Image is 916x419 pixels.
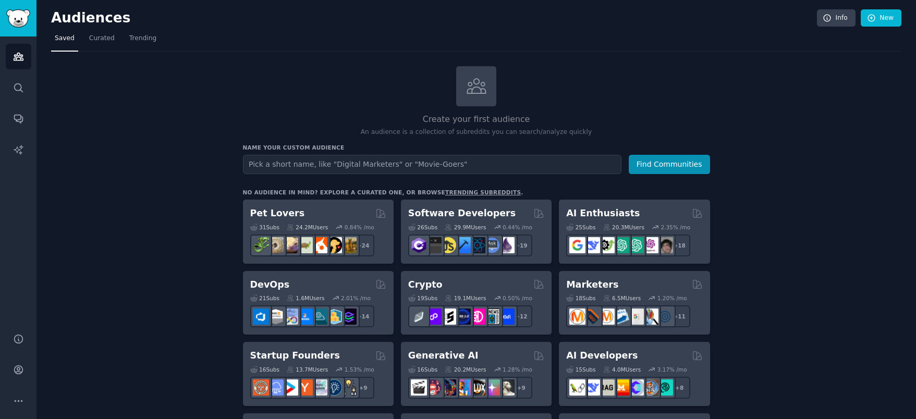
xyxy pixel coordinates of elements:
[250,366,279,373] div: 16 Sub s
[297,309,313,325] img: DevOpsLinks
[603,224,644,231] div: 20.3M Users
[642,237,658,253] img: OpenAIDev
[311,237,327,253] img: cockatiel
[440,379,456,396] img: deepdream
[628,237,644,253] img: chatgpt_prompts_
[55,34,75,43] span: Saved
[340,309,357,325] img: PlatformEngineers
[657,309,673,325] img: OnlineMarketing
[469,237,485,253] img: reactnative
[287,224,328,231] div: 24.2M Users
[584,237,600,253] img: DeepSeek
[352,377,374,399] div: + 9
[817,9,856,27] a: Info
[408,224,437,231] div: 26 Sub s
[411,237,427,253] img: csharp
[445,366,486,373] div: 20.2M Users
[243,144,710,151] h3: Name your custom audience
[642,379,658,396] img: llmops
[599,379,615,396] img: Rag
[668,235,690,256] div: + 18
[455,379,471,396] img: sdforall
[250,349,340,362] h2: Startup Founders
[408,294,437,302] div: 19 Sub s
[345,224,374,231] div: 0.84 % /mo
[484,237,500,253] img: AskComputerScience
[287,366,328,373] div: 13.7M Users
[311,309,327,325] img: platformengineering
[498,379,515,396] img: DreamBooth
[408,366,437,373] div: 16 Sub s
[126,30,160,52] a: Trending
[129,34,156,43] span: Trending
[657,294,687,302] div: 1.20 % /mo
[411,309,427,325] img: ethfinance
[629,155,710,174] button: Find Communities
[498,237,515,253] img: elixir
[311,379,327,396] img: indiehackers
[411,379,427,396] img: aivideo
[282,379,298,396] img: startup
[628,379,644,396] img: OpenSourceAI
[243,189,523,196] div: No audience in mind? Explore a curated one, or browse .
[613,309,629,325] img: Emailmarketing
[326,309,342,325] img: aws_cdk
[584,309,600,325] img: bigseo
[445,294,486,302] div: 19.1M Users
[250,207,305,220] h2: Pet Lovers
[566,349,638,362] h2: AI Developers
[352,305,374,327] div: + 14
[603,294,641,302] div: 6.5M Users
[89,34,115,43] span: Curated
[569,237,585,253] img: GoogleGeminiAI
[440,237,456,253] img: learnjavascript
[425,309,442,325] img: 0xPolygon
[455,309,471,325] img: web3
[341,294,371,302] div: 2.01 % /mo
[566,278,618,291] h2: Marketers
[243,113,710,126] h2: Create your first audience
[642,309,658,325] img: MarketingResearch
[569,379,585,396] img: LangChain
[267,237,284,253] img: ballpython
[503,224,532,231] div: 0.44 % /mo
[253,309,269,325] img: azuredevops
[267,379,284,396] img: SaaS
[287,294,325,302] div: 1.6M Users
[657,379,673,396] img: AIDevelopersSociety
[282,309,298,325] img: Docker_DevOps
[340,379,357,396] img: growmybusiness
[340,237,357,253] img: dogbreed
[6,9,30,28] img: GummySearch logo
[613,379,629,396] img: MistralAI
[861,9,901,27] a: New
[469,379,485,396] img: FluxAI
[569,309,585,325] img: content_marketing
[445,189,521,195] a: trending subreddits
[668,377,690,399] div: + 8
[445,224,486,231] div: 29.9M Users
[469,309,485,325] img: defiblockchain
[628,309,644,325] img: googleads
[352,235,374,256] div: + 24
[668,305,690,327] div: + 11
[498,309,515,325] img: defi_
[282,237,298,253] img: leopardgeckos
[250,294,279,302] div: 21 Sub s
[425,379,442,396] img: dalle2
[484,379,500,396] img: starryai
[503,366,532,373] div: 1.28 % /mo
[408,349,479,362] h2: Generative AI
[510,305,532,327] div: + 12
[297,237,313,253] img: turtle
[661,224,690,231] div: 2.35 % /mo
[503,294,532,302] div: 0.50 % /mo
[86,30,118,52] a: Curated
[566,207,640,220] h2: AI Enthusiasts
[326,237,342,253] img: PetAdvice
[566,294,595,302] div: 18 Sub s
[425,237,442,253] img: software
[657,237,673,253] img: ArtificalIntelligence
[455,237,471,253] img: iOSProgramming
[297,379,313,396] img: ycombinator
